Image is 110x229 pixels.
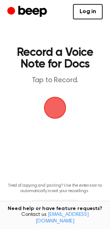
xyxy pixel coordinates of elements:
a: [EMAIL_ADDRESS][DOMAIN_NAME] [36,212,89,224]
a: Log in [73,4,103,19]
img: Beep Logo [44,97,66,119]
a: Beep [7,5,49,19]
span: Contact us [4,212,106,225]
h1: Record a Voice Note for Docs [13,47,97,70]
p: Tap to Record. [13,76,97,85]
p: Tired of copying and pasting? Use the extension to automatically insert your recordings. [6,183,104,194]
